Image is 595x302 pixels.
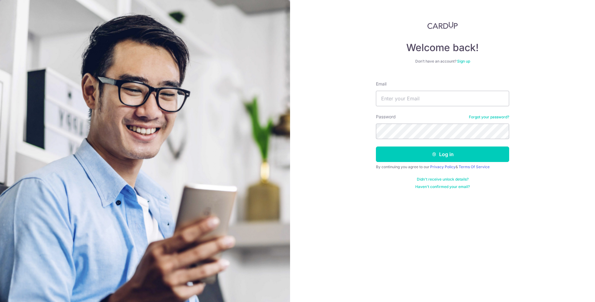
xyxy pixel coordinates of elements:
a: Terms Of Service [459,164,490,169]
input: Enter your Email [376,91,509,106]
label: Password [376,114,396,120]
a: Privacy Policy [430,164,456,169]
div: By continuing you agree to our & [376,164,509,169]
img: CardUp Logo [427,22,458,29]
div: Don’t have an account? [376,59,509,64]
a: Didn't receive unlock details? [417,177,469,182]
a: Haven't confirmed your email? [415,184,470,189]
a: Sign up [457,59,470,63]
button: Log in [376,147,509,162]
a: Forgot your password? [469,115,509,120]
h4: Welcome back! [376,42,509,54]
label: Email [376,81,386,87]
